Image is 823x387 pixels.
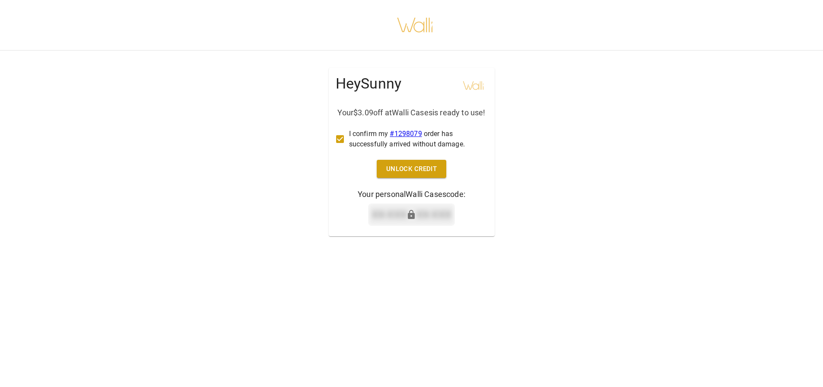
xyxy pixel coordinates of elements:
[460,75,488,96] div: Walli Cases
[358,188,465,200] p: Your personal Walli Cases code:
[372,207,451,222] p: XX-XXX - XX-XXX
[336,75,402,93] h4: Hey Sunny
[397,6,434,44] img: walli-inc.myshopify.com
[349,129,481,149] p: I confirm my order has successfully arrived without damage.
[337,107,485,118] p: Your $3.09 off at Walli Cases is ready to use!
[390,130,422,138] a: #1298079
[377,160,447,178] button: Unlock Credit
